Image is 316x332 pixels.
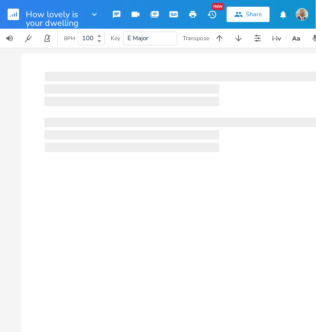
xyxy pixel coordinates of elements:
[183,35,209,41] div: Transpose
[26,10,86,19] span: How lovely is your dwelling place
[212,3,224,10] div: New
[64,36,75,41] div: BPM
[202,6,221,23] button: New
[127,34,148,43] span: E Major
[246,10,262,19] div: Share
[111,35,120,41] div: Key
[296,8,308,21] img: NODJIBEYE CHERUBIN
[227,7,270,22] button: Share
